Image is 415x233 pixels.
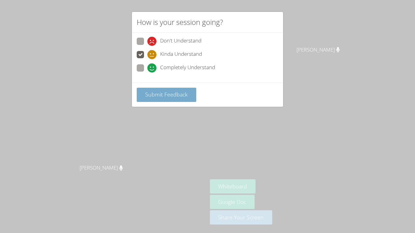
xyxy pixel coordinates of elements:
[160,50,202,59] span: Kinda Understand
[137,88,196,102] button: Submit Feedback
[160,63,215,73] span: Completely Understand
[145,91,188,98] span: Submit Feedback
[137,17,223,28] h2: How is your session going?
[160,37,201,46] span: Don't Understand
